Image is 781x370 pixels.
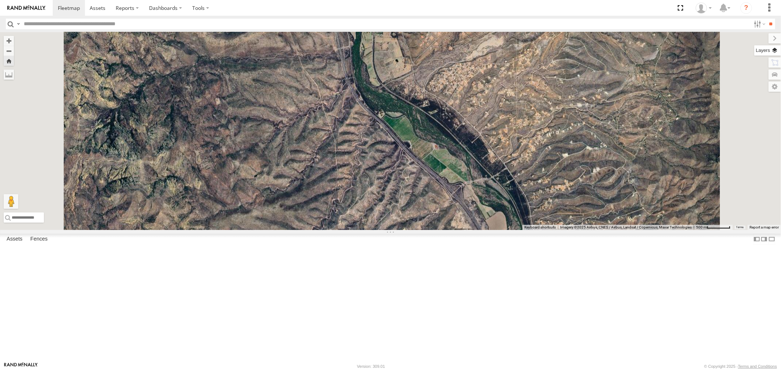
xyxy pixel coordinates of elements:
[4,363,38,370] a: Visit our Website
[4,36,14,46] button: Zoom in
[15,19,21,29] label: Search Query
[4,194,18,209] button: Drag Pegman onto the map to open Street View
[768,234,776,244] label: Hide Summary Table
[736,226,744,229] a: Terms (opens in new tab)
[751,19,767,29] label: Search Filter Options
[4,69,14,80] label: Measure
[3,234,26,244] label: Assets
[4,46,14,56] button: Zoom out
[27,234,51,244] label: Fences
[7,5,45,11] img: rand-logo.svg
[693,3,714,14] div: Jason Ham
[760,234,768,244] label: Dock Summary Table to the Right
[696,225,707,229] span: 500 m
[524,225,556,230] button: Keyboard shortcuts
[357,364,385,369] div: Version: 309.01
[753,234,760,244] label: Dock Summary Table to the Left
[769,82,781,92] label: Map Settings
[704,364,777,369] div: © Copyright 2025 -
[740,2,752,14] i: ?
[4,56,14,66] button: Zoom Home
[738,364,777,369] a: Terms and Conditions
[750,225,779,229] a: Report a map error
[694,225,733,230] button: Map Scale: 500 m per 61 pixels
[560,225,692,229] span: Imagery ©2025 Airbus, CNES / Airbus, Landsat / Copernicus, Maxar Technologies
